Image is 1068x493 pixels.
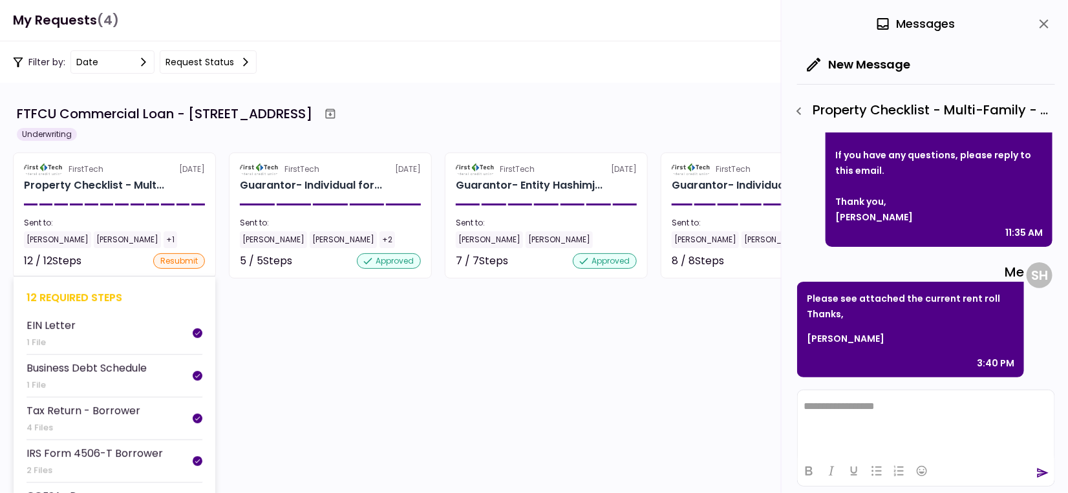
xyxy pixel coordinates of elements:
div: FirstTech [716,163,751,175]
div: [PERSON_NAME] [94,231,161,248]
h1: My Requests [13,7,119,34]
div: FirstTech [500,163,535,175]
button: Emojis [911,462,933,480]
div: 2 Files [27,464,163,477]
div: 7 / 7 Steps [456,253,508,269]
div: Property Checklist - Multi-Family - Current Rent Roll [788,100,1055,122]
button: Underline [843,462,865,480]
img: Partner logo [672,163,711,175]
div: Filter by: [13,50,257,74]
div: Messages [875,14,955,34]
div: [PERSON_NAME] [310,231,377,248]
div: [PERSON_NAME] [672,231,739,248]
div: Guarantor- Individual for GREENSBORO ESTATES LLC Irfana Tabassum [240,178,382,193]
div: [PERSON_NAME] [742,231,809,248]
div: 1 File [27,379,147,392]
div: Sent to: [456,217,637,229]
img: Partner logo [456,163,495,175]
span: (4) [97,7,119,34]
button: date [70,50,155,74]
div: 8 / 8 Steps [672,253,724,269]
div: Underwriting [17,128,77,141]
div: 11:35 AM [1005,225,1043,240]
div: [DATE] [672,163,853,175]
img: Partner logo [24,163,63,175]
div: Guarantor- Entity Hashimji Holdings LLC [456,178,603,193]
div: [DATE] [24,163,205,175]
button: Archive workflow [319,102,342,125]
div: 3:40 PM [977,355,1014,371]
div: [PERSON_NAME] [24,231,91,248]
button: Request status [160,50,257,74]
button: Italic [820,462,842,480]
div: [PERSON_NAME] [835,209,1043,225]
div: date [76,55,98,69]
p: [PERSON_NAME] [807,331,1014,346]
div: Guarantor- Individual Syed Hashim [672,178,817,193]
div: 4 Files [27,421,140,434]
div: If you have any questions, please reply to this email. [835,147,1043,178]
button: close [1033,13,1055,35]
iframe: Rich Text Area [798,390,1054,456]
button: send [1036,467,1049,479]
div: Tax Return - Borrower [27,403,140,419]
div: FTFCU Commercial Loan - [STREET_ADDRESS] [17,104,312,123]
div: Business Debt Schedule [27,360,147,376]
div: IRS Form 4506-T Borrower [27,445,163,461]
img: Partner logo [240,163,279,175]
div: +2 [379,231,395,248]
div: [PERSON_NAME] [526,231,593,248]
div: [DATE] [240,163,421,175]
div: FirstTech [284,163,319,175]
div: EIN Letter [27,317,76,333]
button: Bullet list [866,462,888,480]
div: [PERSON_NAME] [456,231,523,248]
button: Bold [798,462,820,480]
p: Please see attached the current rent roll Thanks, [807,291,1014,322]
div: approved [573,253,637,269]
div: Sent to: [672,217,853,229]
div: 5 / 5 Steps [240,253,292,269]
button: New Message [797,48,921,81]
div: Sent to: [24,217,205,229]
div: 12 / 12 Steps [24,253,81,269]
div: approved [357,253,421,269]
div: +1 [164,231,177,248]
div: 12 required steps [27,289,202,306]
div: Property Checklist - Multi-Family 1770 Allens Circle [24,178,164,193]
div: resubmit [153,253,205,269]
div: [PERSON_NAME] [240,231,307,248]
div: Thank you, [835,194,1043,209]
div: Me [797,262,1024,282]
div: FirstTech [69,163,103,175]
div: S H [1027,262,1052,288]
div: 1 File [27,336,76,349]
button: Numbered list [888,462,910,480]
div: Sent to: [240,217,421,229]
div: [DATE] [456,163,637,175]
